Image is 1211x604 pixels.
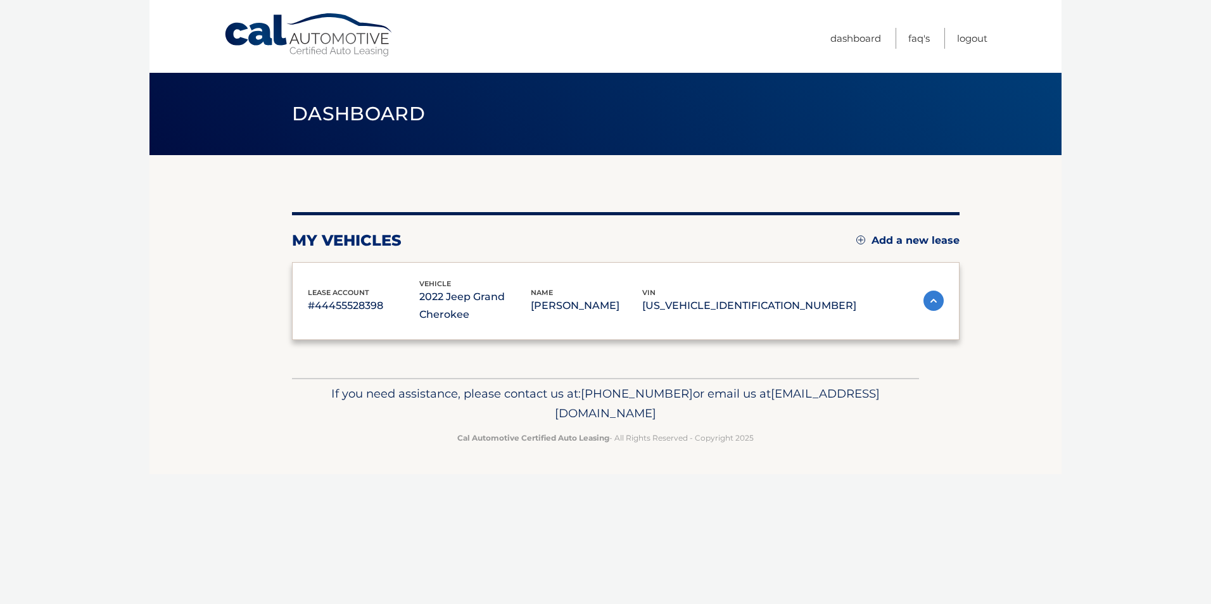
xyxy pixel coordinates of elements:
span: Dashboard [292,102,425,125]
p: [US_VEHICLE_IDENTIFICATION_NUMBER] [642,297,856,315]
p: - All Rights Reserved - Copyright 2025 [300,431,911,444]
strong: Cal Automotive Certified Auto Leasing [457,433,609,443]
p: #44455528398 [308,297,419,315]
img: add.svg [856,236,865,244]
a: Cal Automotive [224,13,395,58]
p: If you need assistance, please contact us at: or email us at [300,384,911,424]
img: accordion-active.svg [923,291,944,311]
a: Dashboard [830,28,881,49]
a: FAQ's [908,28,930,49]
span: vin [642,288,656,297]
span: name [531,288,553,297]
span: lease account [308,288,369,297]
h2: my vehicles [292,231,402,250]
span: [PHONE_NUMBER] [581,386,693,401]
span: vehicle [419,279,451,288]
a: Add a new lease [856,234,960,247]
p: [PERSON_NAME] [531,297,642,315]
p: 2022 Jeep Grand Cherokee [419,288,531,324]
a: Logout [957,28,987,49]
